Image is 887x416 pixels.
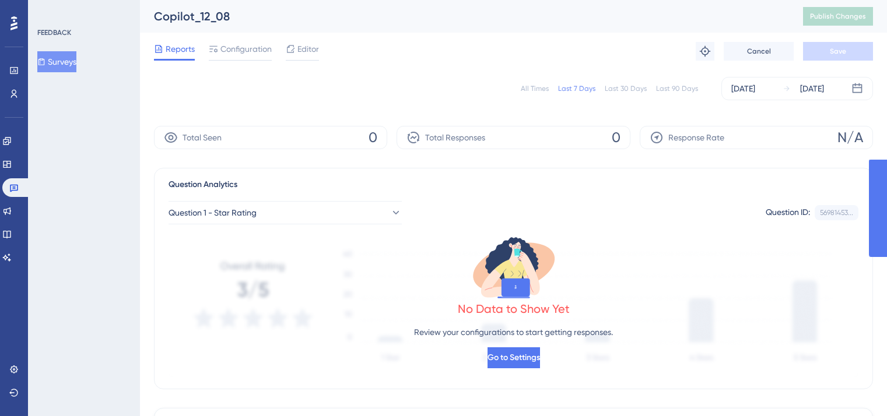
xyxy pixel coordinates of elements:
[458,301,570,317] div: No Data to Show Yet
[488,347,540,368] button: Go to Settings
[837,128,863,147] span: N/A
[830,47,846,56] span: Save
[668,131,724,144] span: Response Rate
[605,84,647,93] div: Last 30 Days
[656,84,698,93] div: Last 90 Days
[724,42,794,61] button: Cancel
[803,42,873,61] button: Save
[558,84,595,93] div: Last 7 Days
[414,325,613,339] p: Review your configurations to start getting responses.
[369,128,377,147] span: 0
[820,208,853,217] div: 56981453...
[803,7,873,26] button: Publish Changes
[154,8,774,24] div: Copilot_12_08
[37,28,71,37] div: FEEDBACK
[810,12,866,21] span: Publish Changes
[183,131,222,144] span: Total Seen
[800,82,824,96] div: [DATE]
[521,84,549,93] div: All Times
[766,205,810,220] div: Question ID:
[220,42,272,56] span: Configuration
[166,42,195,56] span: Reports
[425,131,485,144] span: Total Responses
[838,370,873,405] iframe: UserGuiding AI Assistant Launcher
[731,82,755,96] div: [DATE]
[169,178,237,192] span: Question Analytics
[297,42,319,56] span: Editor
[169,201,402,224] button: Question 1 - Star Rating
[488,351,540,365] span: Go to Settings
[37,51,76,72] button: Surveys
[747,47,771,56] span: Cancel
[612,128,620,147] span: 0
[169,206,257,220] span: Question 1 - Star Rating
